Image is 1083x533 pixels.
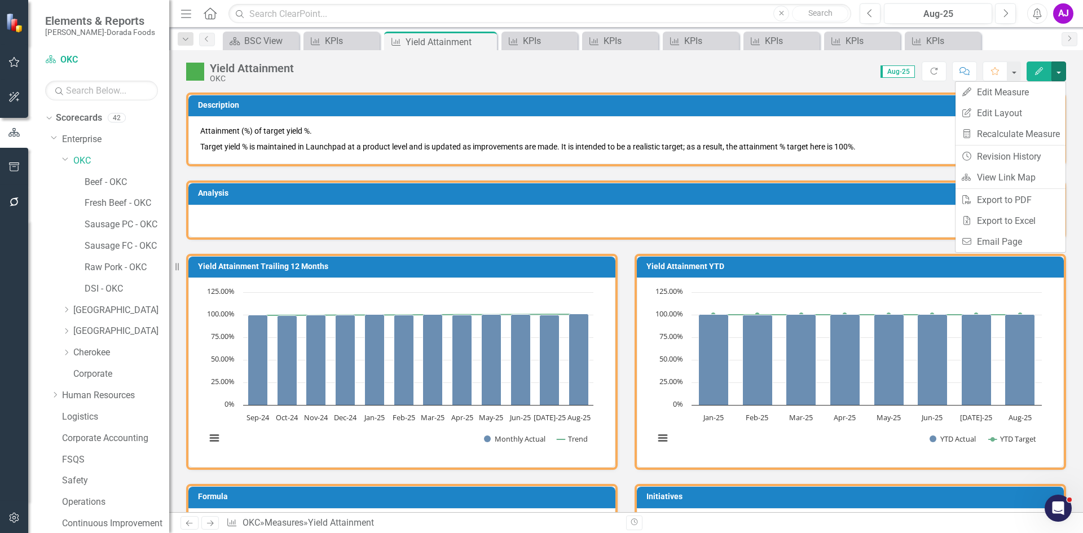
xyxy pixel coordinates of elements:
[962,315,992,406] path: Jul-25, 100.12128954. YTD Actual.
[702,412,724,422] text: Jan-25
[308,517,374,528] div: Yield Attainment
[393,412,415,422] text: Feb-25
[248,314,589,406] g: Monthly Actual, series 1 of 2. Bar series with 12 bars.
[684,34,736,48] div: KPIs
[746,412,768,422] text: Feb-25
[306,315,326,406] path: Nov-24, 99.4697143. Monthly Actual.
[363,412,385,422] text: Jan-25
[659,331,683,341] text: 75.00%
[956,82,1066,103] a: Edit Measure
[659,354,683,364] text: 50.00%
[479,412,503,422] text: May-25
[276,412,298,422] text: Oct-24
[921,412,943,422] text: Jun-25
[646,492,1058,501] h3: Initiatives
[198,189,595,197] h3: Analysis
[765,34,817,48] div: KPIs
[306,34,377,48] a: KPIs
[534,412,566,422] text: [DATE]-25
[926,34,978,48] div: KPIs
[211,331,235,341] text: 75.00%
[960,412,992,422] text: [DATE]-25
[908,34,978,48] a: KPIs
[62,389,169,402] a: Human Resources
[881,65,915,78] span: Aug-25
[482,315,501,406] path: May-25, 100.34995042. Monthly Actual.
[989,434,1037,444] button: Show YTD Target
[540,315,560,406] path: Jul-25, 99.50024087. Monthly Actual.
[186,63,204,81] img: Above Target
[198,101,1058,109] h3: Description
[655,430,671,446] button: View chart menu, Chart
[394,315,414,406] path: Feb-25, 99.89894273. Monthly Actual.
[649,287,1047,456] svg: Interactive chart
[62,517,169,530] a: Continuous Improvement
[421,412,444,422] text: Mar-25
[888,7,988,21] div: Aug-25
[509,412,531,422] text: Jun-25
[224,399,235,409] text: 0%
[200,125,1052,139] p: Attainment (%) of target yield %.
[244,34,296,48] div: BSC View
[659,376,683,386] text: 25.00%
[666,34,736,48] a: KPIs
[207,309,235,319] text: 100.00%
[336,315,355,406] path: Dec-24, 99.6434949. Monthly Actual.
[423,315,443,406] path: Mar-25, 100.32580761. Monthly Actual.
[504,34,575,48] a: KPIs
[452,315,472,406] path: Apr-25, 99.960687. Monthly Actual.
[451,412,473,422] text: Apr-25
[206,430,222,446] button: View chart menu, Chart
[1053,3,1073,24] button: AJ
[73,304,169,317] a: [GEOGRAPHIC_DATA]
[56,112,102,125] a: Scorecards
[85,283,169,296] a: DSI - OKC
[210,74,294,83] div: OKC
[956,146,1066,167] a: Revision History
[699,315,1035,406] g: YTD Actual, series 1 of 2. Bar series with 8 bars.
[523,34,575,48] div: KPIs
[85,240,169,253] a: Sausage FC - OKC
[200,139,1052,152] p: Target yield % is maintained in Launchpad at a product level and is updated as improvements are m...
[108,113,126,123] div: 42
[604,34,655,48] div: KPIs
[226,517,618,530] div: » »
[211,376,235,386] text: 25.00%
[808,8,833,17] span: Search
[884,3,992,24] button: Aug-25
[226,34,296,48] a: BSC View
[334,412,357,422] text: Dec-24
[198,492,610,501] h3: Formula
[200,287,604,456] div: Chart. Highcharts interactive chart.
[73,155,169,168] a: OKC
[304,412,328,422] text: Nov-24
[207,286,235,296] text: 125.00%
[45,54,158,67] a: OKC
[846,34,897,48] div: KPIs
[265,517,303,528] a: Measures
[699,315,729,406] path: Jan-25, 100.05349626. YTD Actual.
[874,315,904,406] path: May-25, 100.1268416. YTD Actual.
[956,231,1066,252] a: Email Page
[827,34,897,48] a: KPIs
[246,412,270,422] text: Sep-24
[511,315,531,406] path: Jun-25, 100.62469127. Monthly Actual.
[73,325,169,338] a: [GEOGRAPHIC_DATA]
[956,190,1066,210] a: Export to PDF
[557,434,588,444] button: Show Trend
[789,412,813,422] text: Mar-25
[211,354,235,364] text: 50.00%
[956,103,1066,124] a: Edit Layout
[956,167,1066,188] a: View Link Map
[45,28,155,37] small: [PERSON_NAME]-Dorada Foods
[62,411,169,424] a: Logistics
[830,315,860,406] path: Apr-25, 100.07348377. YTD Actual.
[569,314,589,406] path: Aug-25, 100.80341355. Monthly Actual.
[85,261,169,274] a: Raw Pork - OKC
[1045,495,1072,522] iframe: Intercom live chat
[956,124,1066,144] a: Recalculate Measure
[85,218,169,231] a: Sausage PC - OKC
[5,12,26,33] img: ClearPoint Strategy
[567,412,591,422] text: Aug-25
